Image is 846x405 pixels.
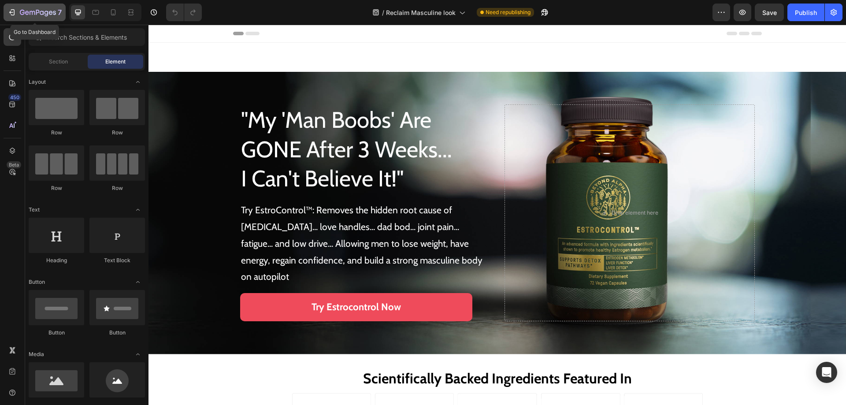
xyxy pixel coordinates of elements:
button: 7 [4,4,66,21]
div: Drop element here [463,185,510,192]
span: Element [105,58,126,66]
span: / [382,8,384,17]
span: Button [29,278,45,286]
span: Toggle open [131,275,145,289]
div: Text Block [89,256,145,264]
div: Button [89,329,145,337]
div: Row [89,184,145,192]
div: Row [29,184,84,192]
span: Toggle open [131,203,145,217]
span: Save [762,9,777,16]
span: Layout [29,78,46,86]
div: Button [29,329,84,337]
input: Search Sections & Elements [29,28,145,46]
span: Reclaim Masculine look [386,8,456,17]
iframe: Design area [148,25,846,405]
span: Section [49,58,68,66]
div: Heading [29,256,84,264]
div: Open Intercom Messenger [816,362,837,383]
span: Text [29,206,40,214]
div: Row [89,129,145,137]
div: Publish [795,8,817,17]
div: Row [29,129,84,137]
p: 7 [58,7,62,18]
div: Undo/Redo [166,4,202,21]
span: Media [29,350,44,358]
h2: Scientifically Backed Ingredients Featured In [214,344,484,364]
button: Save [755,4,784,21]
span: Toggle open [131,75,145,89]
span: Toggle open [131,347,145,361]
p: Try Estrocontrol Now [163,274,252,291]
button: Publish [787,4,824,21]
div: 450 [8,94,21,101]
span: Need republishing [486,8,531,16]
div: Beta [7,161,21,168]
